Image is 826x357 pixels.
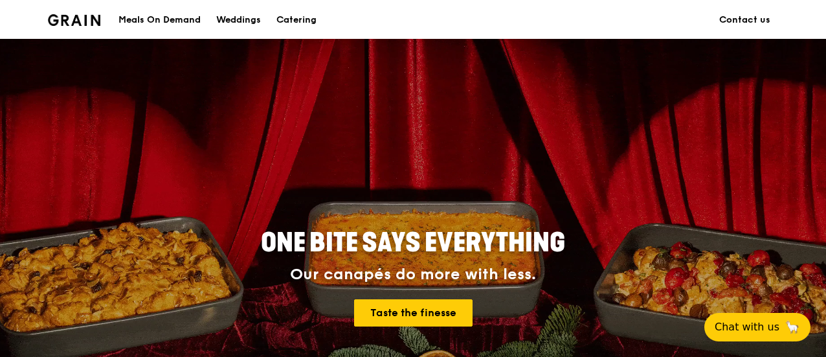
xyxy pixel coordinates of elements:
a: Catering [269,1,324,40]
span: Chat with us [715,319,779,335]
div: Weddings [216,1,261,40]
div: Catering [276,1,317,40]
div: Our canapés do more with less. [180,266,646,284]
span: 🦙 [785,319,800,335]
img: Grain [48,14,100,26]
div: Meals On Demand [118,1,201,40]
a: Weddings [208,1,269,40]
a: Contact us [711,1,778,40]
span: ONE BITE SAYS EVERYTHING [261,227,565,259]
a: Taste the finesse [354,299,473,327]
button: Chat with us🦙 [704,313,810,341]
